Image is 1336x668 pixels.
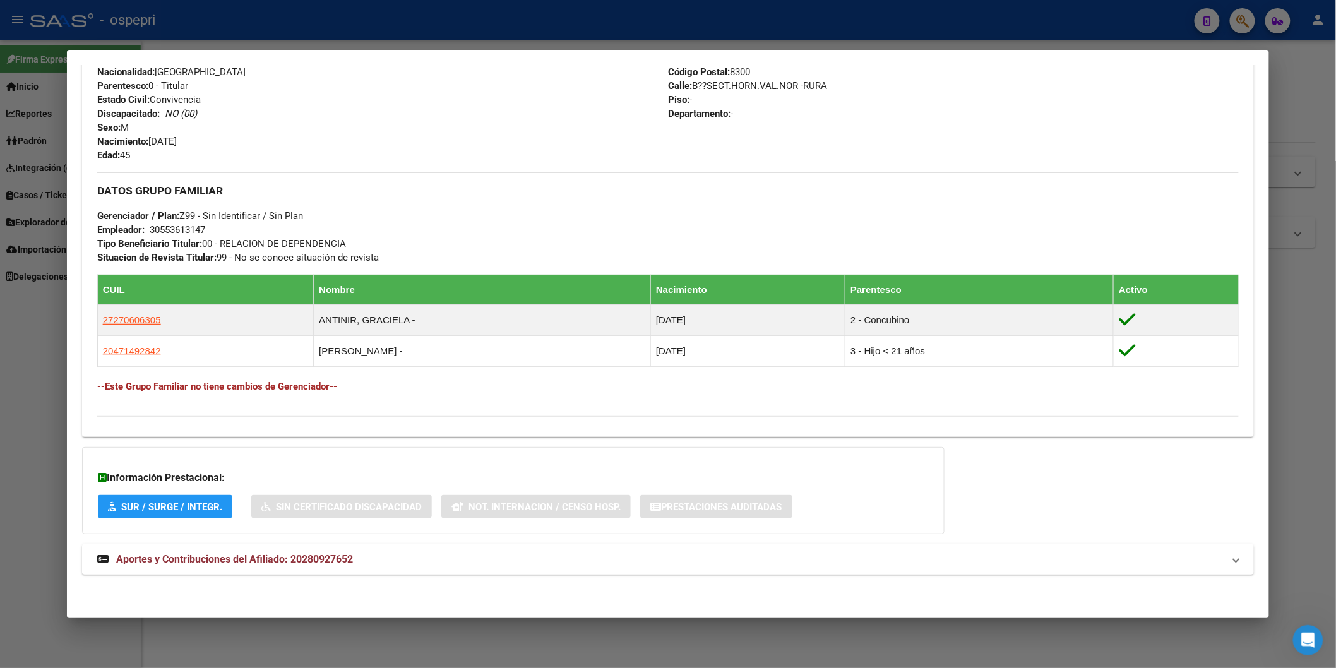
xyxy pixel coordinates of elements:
[668,94,689,105] strong: Piso:
[97,80,188,92] span: 0 - Titular
[97,210,303,222] span: Z99 - Sin Identificar / Sin Plan
[651,275,845,304] th: Nacimiento
[97,80,148,92] strong: Parentesco:
[121,501,222,513] span: SUR / SURGE / INTEGR.
[640,495,792,518] button: Prestaciones Auditadas
[314,335,651,366] td: [PERSON_NAME] -
[97,66,155,78] strong: Nacionalidad:
[97,136,177,147] span: [DATE]
[651,335,845,366] td: [DATE]
[97,136,148,147] strong: Nacimiento:
[97,210,179,222] strong: Gerenciador / Plan:
[97,184,1239,198] h3: DATOS GRUPO FAMILIAR
[441,495,631,518] button: Not. Internacion / Censo Hosp.
[668,66,750,78] span: 8300
[150,223,205,237] div: 30553613147
[668,108,733,119] span: -
[97,238,202,249] strong: Tipo Beneficiario Titular:
[668,66,730,78] strong: Código Postal:
[97,379,1239,393] h4: --Este Grupo Familiar no tiene cambios de Gerenciador--
[97,275,313,304] th: CUIL
[97,122,129,133] span: M
[97,150,120,161] strong: Edad:
[314,275,651,304] th: Nombre
[116,553,353,565] span: Aportes y Contribuciones del Afiliado: 20280927652
[97,94,150,105] strong: Estado Civil:
[468,501,621,513] span: Not. Internacion / Censo Hosp.
[661,501,782,513] span: Prestaciones Auditadas
[97,108,160,119] strong: Discapacitado:
[1293,625,1323,655] iframe: Intercom live chat
[98,470,929,486] h3: Información Prestacional:
[98,495,232,518] button: SUR / SURGE / INTEGR.
[97,66,246,78] span: [GEOGRAPHIC_DATA]
[165,108,197,119] i: NO (00)
[97,94,201,105] span: Convivencia
[651,304,845,335] td: [DATE]
[103,345,161,356] span: 20471492842
[97,122,121,133] strong: Sexo:
[668,108,731,119] strong: Departamento:
[97,238,346,249] span: 00 - RELACION DE DEPENDENCIA
[845,335,1114,366] td: 3 - Hijo < 21 años
[97,150,130,161] span: 45
[251,495,432,518] button: Sin Certificado Discapacidad
[668,94,692,105] span: -
[97,252,379,263] span: 99 - No se conoce situación de revista
[97,224,145,236] strong: Empleador:
[314,304,651,335] td: ANTINIR, GRACIELA -
[668,80,827,92] span: B??SECT.HORN.VAL.NOR -RURA
[82,544,1254,575] mat-expansion-panel-header: Aportes y Contribuciones del Afiliado: 20280927652
[103,314,161,325] span: 27270606305
[97,252,217,263] strong: Situacion de Revista Titular:
[845,304,1114,335] td: 2 - Concubino
[668,80,692,92] strong: Calle:
[845,275,1114,304] th: Parentesco
[276,501,422,513] span: Sin Certificado Discapacidad
[1114,275,1239,304] th: Activo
